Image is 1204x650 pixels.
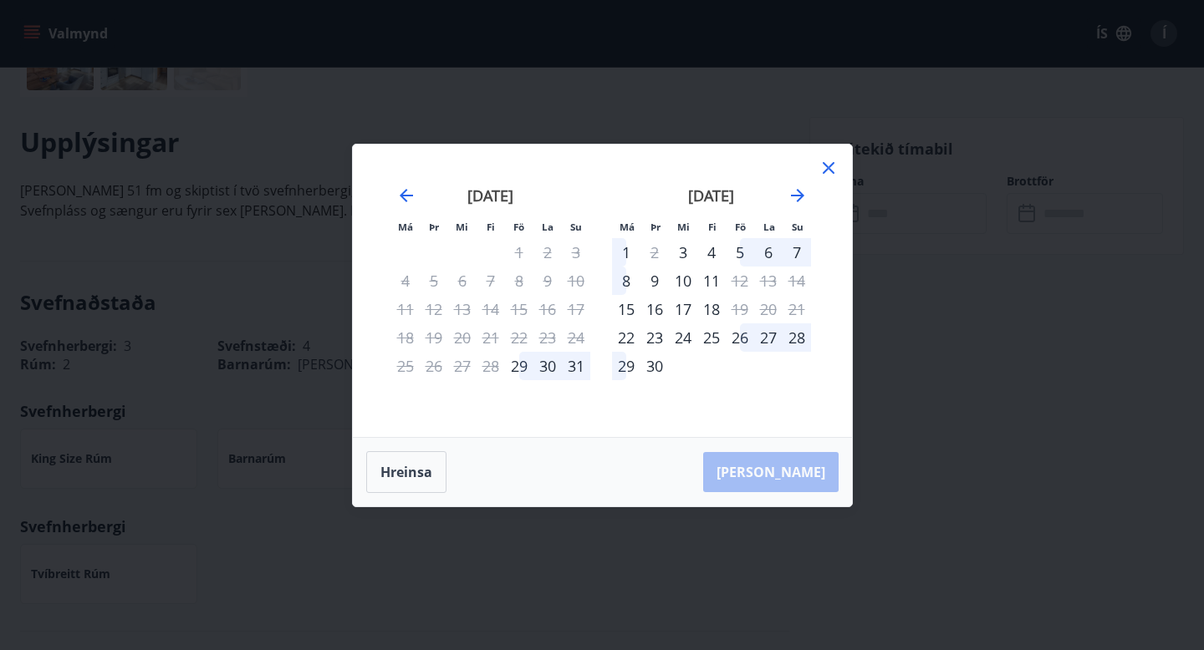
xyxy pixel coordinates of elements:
td: Not available. fimmtudagur, 28. ágúst 2025 [477,352,505,380]
div: 25 [697,323,726,352]
td: þriðjudagur, 23. september 2025 [640,323,669,352]
td: Not available. laugardagur, 2. ágúst 2025 [533,238,562,267]
div: 5 [726,238,754,267]
strong: [DATE] [688,185,734,206]
td: miðvikudagur, 24. september 2025 [669,323,697,352]
small: Þr [429,221,439,233]
div: 29 [612,352,640,380]
td: sunnudagur, 31. ágúst 2025 [562,352,590,380]
div: 30 [640,352,669,380]
td: Not available. þriðjudagur, 2. september 2025 [640,238,669,267]
td: mánudagur, 1. september 2025 [612,238,640,267]
div: Move backward to switch to the previous month. [396,185,416,206]
td: Not available. þriðjudagur, 19. ágúst 2025 [420,323,448,352]
div: Aðeins innritun í boði [612,295,640,323]
div: 16 [640,295,669,323]
div: 30 [533,352,562,380]
small: Fi [708,221,717,233]
td: mánudagur, 8. september 2025 [612,267,640,295]
small: Mi [677,221,690,233]
td: Not available. sunnudagur, 10. ágúst 2025 [562,267,590,295]
td: sunnudagur, 7. september 2025 [783,238,811,267]
div: Aðeins innritun í boði [669,238,697,267]
td: Not available. sunnudagur, 17. ágúst 2025 [562,295,590,323]
td: þriðjudagur, 16. september 2025 [640,295,669,323]
td: Not available. sunnudagur, 14. september 2025 [783,267,811,295]
strong: [DATE] [467,185,513,206]
td: miðvikudagur, 10. september 2025 [669,267,697,295]
td: Not available. laugardagur, 20. september 2025 [754,295,783,323]
div: Aðeins innritun í boði [505,352,533,380]
td: miðvikudagur, 17. september 2025 [669,295,697,323]
td: Not available. þriðjudagur, 26. ágúst 2025 [420,352,448,380]
td: Not available. sunnudagur, 24. ágúst 2025 [562,323,590,352]
td: Not available. mánudagur, 25. ágúst 2025 [391,352,420,380]
small: Su [792,221,804,233]
td: Not available. laugardagur, 16. ágúst 2025 [533,295,562,323]
small: Fö [513,221,524,233]
div: 11 [697,267,726,295]
td: fimmtudagur, 25. september 2025 [697,323,726,352]
td: Not available. föstudagur, 19. september 2025 [726,295,754,323]
small: La [542,221,554,233]
button: Hreinsa [366,451,446,493]
td: Not available. laugardagur, 23. ágúst 2025 [533,323,562,352]
td: Not available. mánudagur, 11. ágúst 2025 [391,295,420,323]
td: Not available. miðvikudagur, 27. ágúst 2025 [448,352,477,380]
div: Aðeins útritun í boði [640,238,669,267]
small: Þr [650,221,661,233]
div: Aðeins útritun í boði [726,267,754,295]
small: Má [398,221,413,233]
td: mánudagur, 29. september 2025 [612,352,640,380]
div: 17 [669,295,697,323]
td: Not available. miðvikudagur, 6. ágúst 2025 [448,267,477,295]
td: þriðjudagur, 9. september 2025 [640,267,669,295]
div: 10 [669,267,697,295]
td: miðvikudagur, 3. september 2025 [669,238,697,267]
td: Not available. sunnudagur, 3. ágúst 2025 [562,238,590,267]
td: Not available. mánudagur, 18. ágúst 2025 [391,323,420,352]
td: Not available. sunnudagur, 21. september 2025 [783,295,811,323]
td: Not available. laugardagur, 9. ágúst 2025 [533,267,562,295]
td: Not available. fimmtudagur, 7. ágúst 2025 [477,267,505,295]
div: 26 [726,323,754,352]
td: Not available. miðvikudagur, 20. ágúst 2025 [448,323,477,352]
td: föstudagur, 29. ágúst 2025 [505,352,533,380]
td: Not available. fimmtudagur, 21. ágúst 2025 [477,323,505,352]
td: laugardagur, 30. ágúst 2025 [533,352,562,380]
td: föstudagur, 5. september 2025 [726,238,754,267]
td: fimmtudagur, 18. september 2025 [697,295,726,323]
div: 24 [669,323,697,352]
div: 8 [612,267,640,295]
small: La [763,221,775,233]
td: mánudagur, 15. september 2025 [612,295,640,323]
td: Not available. laugardagur, 13. september 2025 [754,267,783,295]
div: 9 [640,267,669,295]
td: laugardagur, 27. september 2025 [754,323,783,352]
div: 1 [612,238,640,267]
td: Not available. föstudagur, 8. ágúst 2025 [505,267,533,295]
div: Move forward to switch to the next month. [788,185,808,206]
td: Not available. föstudagur, 12. september 2025 [726,267,754,295]
td: laugardagur, 6. september 2025 [754,238,783,267]
td: Not available. þriðjudagur, 12. ágúst 2025 [420,295,448,323]
div: 23 [640,323,669,352]
td: föstudagur, 26. september 2025 [726,323,754,352]
td: Not available. föstudagur, 15. ágúst 2025 [505,295,533,323]
td: sunnudagur, 28. september 2025 [783,323,811,352]
small: Má [620,221,635,233]
td: Not available. fimmtudagur, 14. ágúst 2025 [477,295,505,323]
div: 31 [562,352,590,380]
div: 27 [754,323,783,352]
td: mánudagur, 22. september 2025 [612,323,640,352]
div: Calendar [373,165,832,417]
small: Fi [487,221,495,233]
td: Not available. föstudagur, 1. ágúst 2025 [505,238,533,267]
td: Not available. föstudagur, 22. ágúst 2025 [505,323,533,352]
td: Not available. þriðjudagur, 5. ágúst 2025 [420,267,448,295]
div: Aðeins útritun í boði [726,295,754,323]
small: Su [570,221,582,233]
div: 6 [754,238,783,267]
td: fimmtudagur, 4. september 2025 [697,238,726,267]
td: Not available. miðvikudagur, 13. ágúst 2025 [448,295,477,323]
